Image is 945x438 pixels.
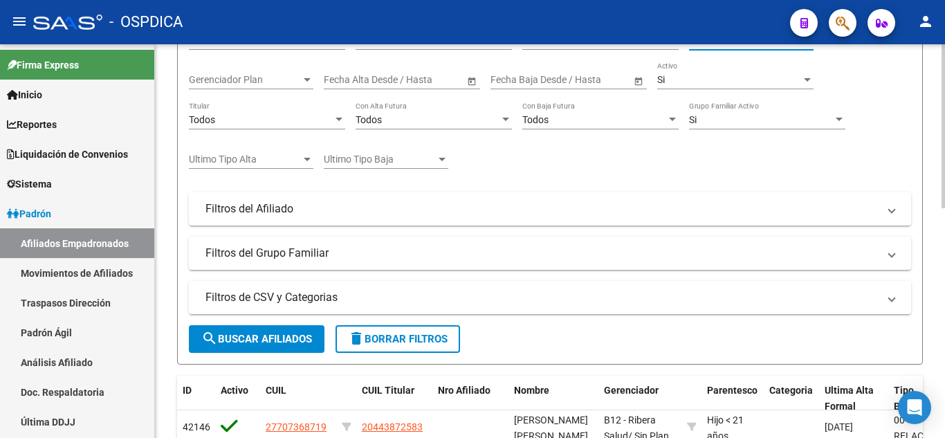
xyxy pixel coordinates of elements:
span: CUIL [266,385,286,396]
span: Categoria [769,385,813,396]
mat-icon: delete [348,330,365,347]
input: Fecha inicio [490,74,541,86]
button: Buscar Afiliados [189,325,324,353]
span: - OSPDICA [109,7,183,37]
mat-panel-title: Filtros del Grupo Familiar [205,246,878,261]
span: ID [183,385,192,396]
mat-icon: person [917,13,934,30]
datatable-header-cell: Nombre [508,376,598,421]
span: Parentesco [707,385,758,396]
input: Fecha fin [386,74,454,86]
span: Si [689,114,697,125]
mat-expansion-panel-header: Filtros de CSV y Categorias [189,281,911,314]
button: Borrar Filtros [336,325,460,353]
mat-expansion-panel-header: Filtros del Afiliado [189,192,911,226]
span: Reportes [7,117,57,132]
input: Fecha inicio [324,74,374,86]
span: Todos [522,114,549,125]
mat-expansion-panel-header: Filtros del Grupo Familiar [189,237,911,270]
span: Nombre [514,385,549,396]
span: Ultimo Tipo Alta [189,154,301,165]
datatable-header-cell: Categoria [764,376,819,421]
span: Todos [356,114,382,125]
mat-icon: menu [11,13,28,30]
span: Gerenciador Plan [189,74,301,86]
span: Padrón [7,206,51,221]
button: Open calendar [631,73,645,88]
span: B12 - Ribera Salud [689,35,767,46]
span: Sistema [7,176,52,192]
datatable-header-cell: ID [177,376,215,421]
span: Ultimo Tipo Baja [324,154,436,165]
span: Inicio [7,87,42,102]
span: Ultima Alta Formal [825,385,874,412]
span: Firma Express [7,57,79,73]
span: Todos [189,114,215,125]
mat-panel-title: Filtros del Afiliado [205,201,878,217]
datatable-header-cell: CUIL Titular [356,376,432,421]
span: Si [657,74,665,85]
div: [DATE] [825,419,883,435]
span: Buscar Afiliados [201,333,312,345]
datatable-header-cell: Ultima Alta Formal [819,376,888,421]
div: Open Intercom Messenger [898,391,931,424]
button: Open calendar [464,73,479,88]
datatable-header-cell: Gerenciador [598,376,681,421]
span: Activo [221,385,248,396]
span: Gerenciador [604,385,659,396]
span: CUIL Titular [362,385,414,396]
span: 42146 [183,421,210,432]
datatable-header-cell: Parentesco [701,376,764,421]
span: Borrar Filtros [348,333,448,345]
datatable-header-cell: Tipo Beneficiario [888,376,944,421]
input: Fecha fin [553,74,621,86]
mat-panel-title: Filtros de CSV y Categorias [205,290,878,305]
datatable-header-cell: Nro Afiliado [432,376,508,421]
span: Liquidación de Convenios [7,147,128,162]
span: Nro Afiliado [438,385,490,396]
span: 27707368719 [266,421,327,432]
datatable-header-cell: CUIL [260,376,336,421]
span: 20443872583 [362,421,423,432]
datatable-header-cell: Activo [215,376,260,421]
mat-icon: search [201,330,218,347]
